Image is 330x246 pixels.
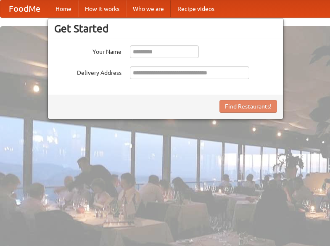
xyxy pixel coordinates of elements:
[78,0,126,17] a: How it works
[54,45,121,56] label: Your Name
[0,0,49,17] a: FoodMe
[219,100,277,113] button: Find Restaurants!
[49,0,78,17] a: Home
[54,22,277,35] h3: Get Started
[171,0,221,17] a: Recipe videos
[54,66,121,77] label: Delivery Address
[126,0,171,17] a: Who we are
